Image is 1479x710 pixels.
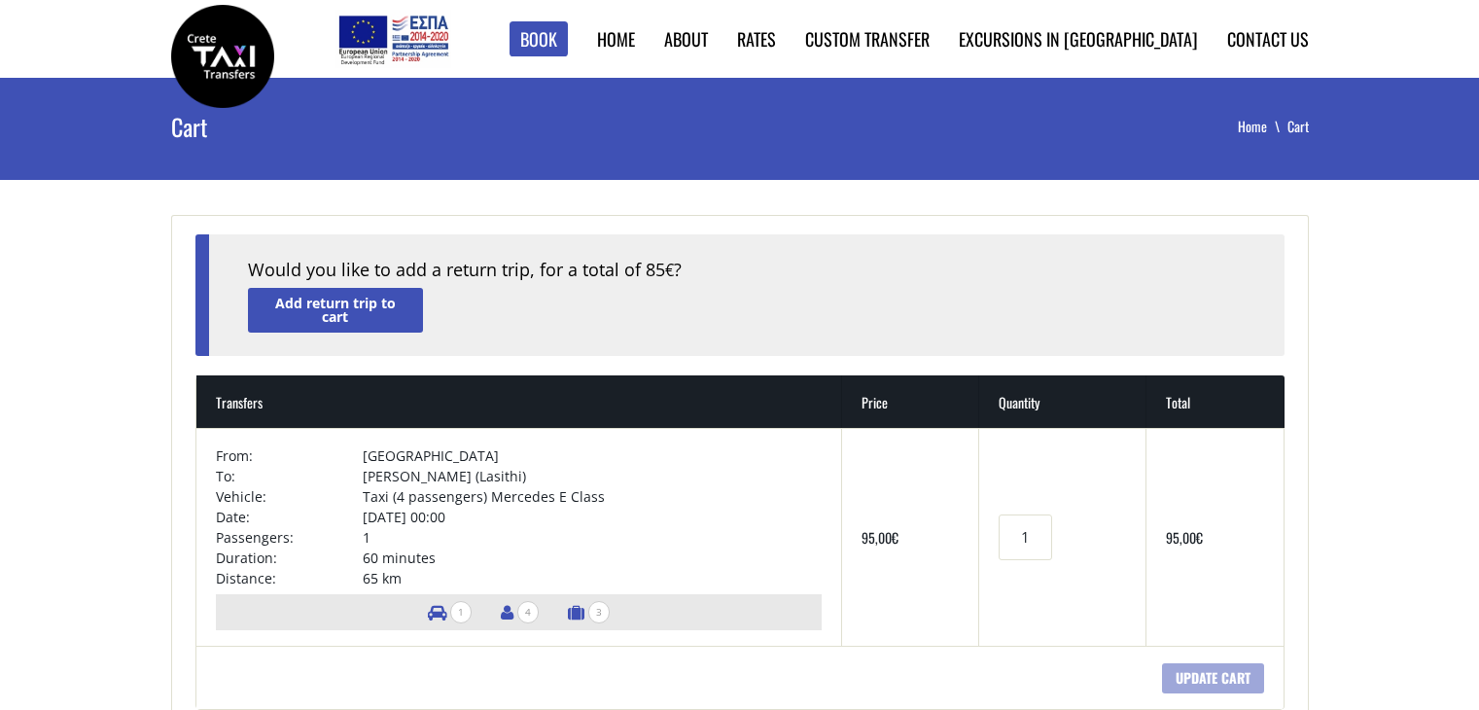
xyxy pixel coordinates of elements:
[363,568,822,588] td: 65 km
[892,527,898,548] span: €
[363,445,822,466] td: [GEOGRAPHIC_DATA]
[959,26,1198,52] a: Excursions in [GEOGRAPHIC_DATA]
[363,548,822,568] td: 60 minutes
[216,445,364,466] td: From:
[216,568,364,588] td: Distance:
[1227,26,1309,52] a: Contact us
[999,515,1051,560] input: Transfers quantity
[597,26,635,52] a: Home
[491,594,548,630] li: Number of passengers
[1162,663,1264,693] input: Update cart
[335,10,451,68] img: e-bannersEUERDF180X90.jpg
[171,5,274,108] img: Crete Taxi Transfers | Crete Taxi Transfers Cart | Crete Taxi Transfers
[248,288,423,332] a: Add return trip to cart
[418,594,481,630] li: Number of vehicles
[737,26,776,52] a: Rates
[171,78,554,175] h1: Cart
[196,375,842,428] th: Transfers
[979,375,1145,428] th: Quantity
[363,486,822,507] td: Taxi (4 passengers) Mercedes E Class
[664,26,708,52] a: About
[216,466,364,486] td: To:
[450,601,472,623] span: 1
[665,260,674,281] span: €
[517,601,539,623] span: 4
[363,527,822,548] td: 1
[842,375,980,428] th: Price
[862,527,898,548] bdi: 95,00
[1166,527,1203,548] bdi: 95,00
[1238,116,1287,136] a: Home
[558,594,619,630] li: Number of luggage items
[216,486,364,507] td: Vehicle:
[1287,117,1309,136] li: Cart
[216,507,364,527] td: Date:
[1146,375,1285,428] th: Total
[805,26,930,52] a: Custom Transfer
[216,527,364,548] td: Passengers:
[588,601,610,623] span: 3
[216,548,364,568] td: Duration:
[363,507,822,527] td: [DATE] 00:00
[363,466,822,486] td: [PERSON_NAME] (Lasithi)
[171,44,274,64] a: Crete Taxi Transfers | Crete Taxi Transfers Cart | Crete Taxi Transfers
[510,21,568,57] a: Book
[248,258,1246,283] div: Would you like to add a return trip, for a total of 85 ?
[1196,527,1203,548] span: €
